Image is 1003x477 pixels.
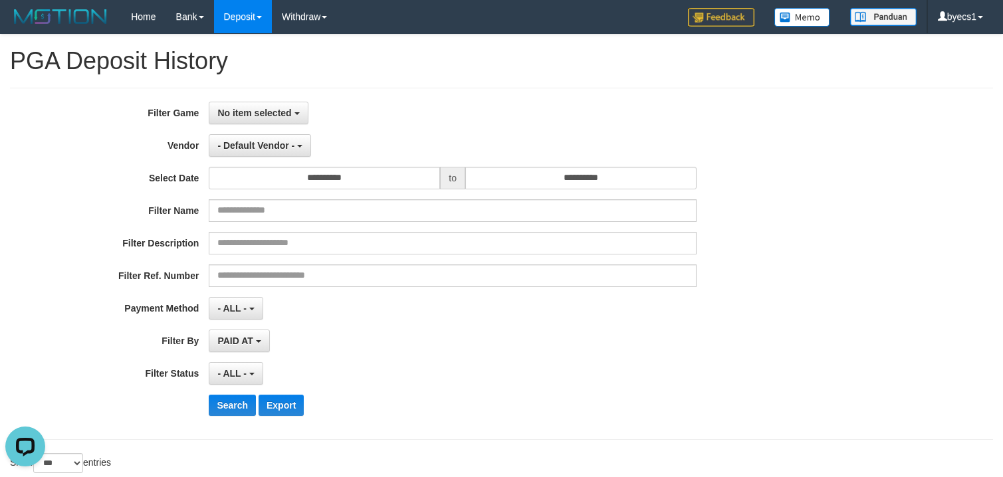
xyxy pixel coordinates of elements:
label: Show entries [10,453,111,473]
button: Open LiveChat chat widget [5,5,45,45]
button: No item selected [209,102,308,124]
button: - ALL - [209,297,263,320]
span: to [440,167,465,189]
span: No item selected [217,108,291,118]
span: - ALL - [217,368,247,379]
button: Search [209,395,256,416]
button: PAID AT [209,330,269,352]
span: - Default Vendor - [217,140,294,151]
img: MOTION_logo.png [10,7,111,27]
select: Showentries [33,453,83,473]
button: - ALL - [209,362,263,385]
img: Button%20Memo.svg [774,8,830,27]
h1: PGA Deposit History [10,48,993,74]
button: Export [259,395,304,416]
span: - ALL - [217,303,247,314]
span: PAID AT [217,335,253,346]
img: Feedback.jpg [688,8,754,27]
img: panduan.png [850,8,917,26]
button: - Default Vendor - [209,134,311,157]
